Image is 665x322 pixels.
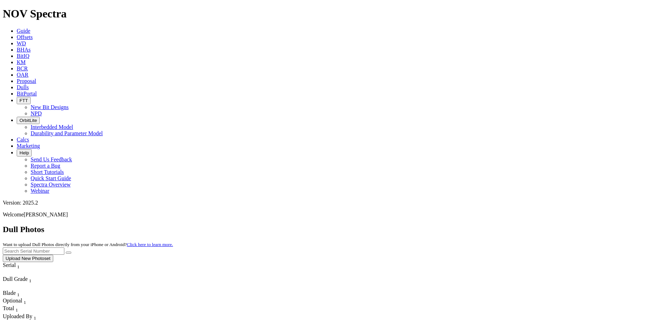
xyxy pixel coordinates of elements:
[17,84,29,90] a: Dulls
[17,40,26,46] a: WD
[29,278,32,283] sub: 1
[17,290,19,296] span: Sort None
[3,290,27,298] div: Blade Sort None
[3,313,32,319] span: Uploaded By
[17,53,29,59] a: BitIQ
[17,78,36,84] a: Proposal
[34,315,36,321] sub: 1
[19,118,37,123] span: OrbitLite
[16,308,18,313] sub: 1
[24,298,26,304] span: Sort None
[17,28,30,34] a: Guide
[31,182,71,187] a: Spectra Overview
[3,242,173,247] small: Want to upload Dull Photos directly from your iPhone or Android?
[3,247,64,255] input: Search Serial Number
[31,110,42,116] a: NPD
[17,47,31,53] a: BHAs
[17,72,29,78] a: OAR
[17,97,31,104] button: FTT
[3,276,51,284] div: Dull Grade Sort None
[34,313,36,319] span: Sort None
[31,175,71,181] a: Quick Start Guide
[3,305,27,313] div: Total Sort None
[24,300,26,305] sub: 1
[3,305,27,313] div: Sort None
[16,305,18,311] span: Sort None
[17,137,29,143] a: Calcs
[3,276,51,290] div: Sort None
[3,298,27,305] div: Optional Sort None
[17,143,40,149] a: Marketing
[3,270,32,276] div: Column Menu
[17,117,40,124] button: OrbitLite
[3,7,662,20] h1: NOV Spectra
[3,262,16,268] span: Serial
[17,34,33,40] a: Offsets
[29,276,32,282] span: Sort None
[31,130,103,136] a: Durability and Parameter Model
[3,200,662,206] div: Version: 2025.2
[3,298,27,305] div: Sort None
[3,262,32,270] div: Serial Sort None
[31,124,73,130] a: Interbedded Model
[3,305,14,311] span: Total
[17,264,19,269] sub: 1
[31,169,64,175] a: Short Tutorials
[31,163,60,169] a: Report a Bug
[17,91,37,97] a: BitPortal
[31,188,49,194] a: Webinar
[31,104,69,110] a: New Bit Designs
[3,284,51,290] div: Column Menu
[24,212,68,217] span: [PERSON_NAME]
[17,149,32,156] button: Help
[3,298,22,304] span: Optional
[3,212,662,218] p: Welcome
[3,225,662,234] h2: Dull Photos
[17,262,19,268] span: Sort None
[17,66,28,71] a: BCR
[127,242,173,247] a: Click here to learn more.
[17,59,26,65] a: KM
[17,292,19,297] sub: 1
[3,262,32,276] div: Sort None
[19,150,29,155] span: Help
[31,156,72,162] a: Send Us Feedback
[19,98,28,103] span: FTT
[3,276,28,282] span: Dull Grade
[3,255,53,262] button: Upload New Photoset
[3,313,68,321] div: Uploaded By Sort None
[3,290,27,298] div: Sort None
[3,290,16,296] span: Blade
